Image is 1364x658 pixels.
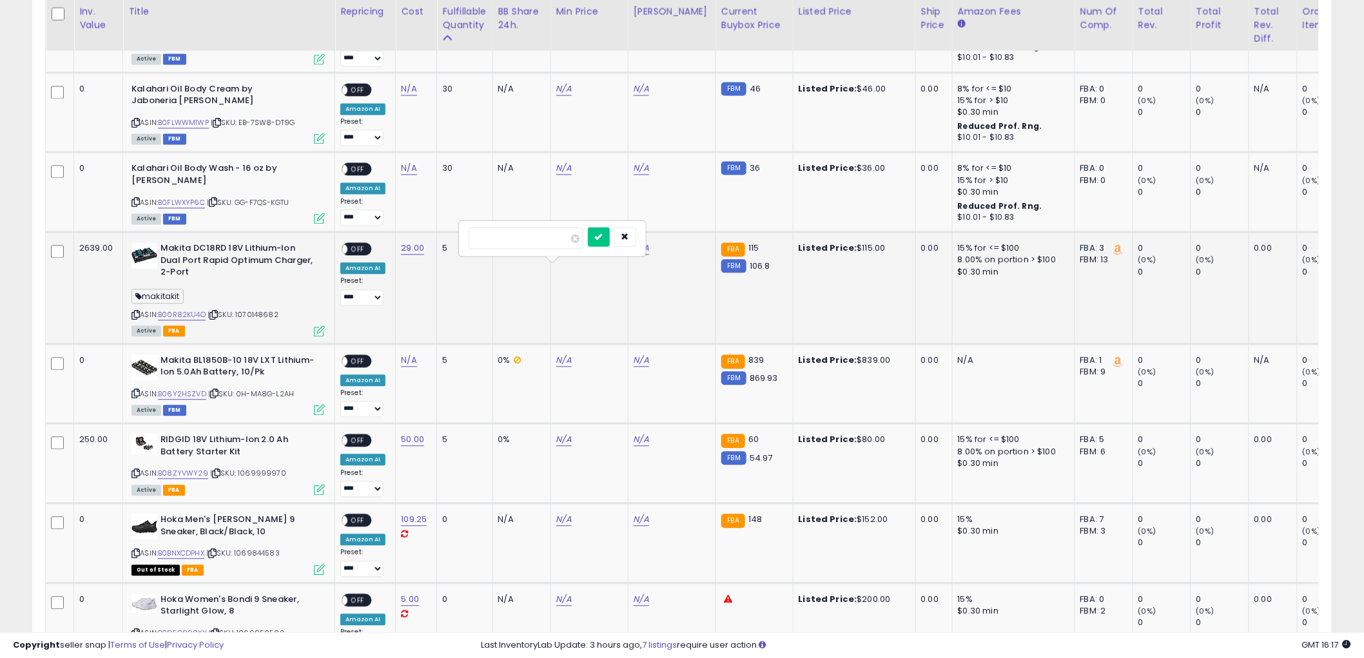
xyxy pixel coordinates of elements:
div: 0 [1196,458,1249,469]
b: Makita DC18RD 18V Lithium-Ion Dual Port Rapid Optimum Charger, 2-Port [161,242,317,282]
div: 0 [1138,617,1191,628]
span: 839 [748,354,764,366]
div: 250.00 [79,434,113,445]
b: Hoka Women's Bondi 9 Sneaker, Starlight Glow, 8 [161,594,317,621]
span: | SKU: 0H-MA8G-L2AH [208,389,294,399]
a: Privacy Policy [167,639,224,651]
b: RIDGID 18V Lithium-Ion 2.0 Ah Battery Starter Kit [161,434,317,461]
div: Amazon AI [340,262,385,274]
div: 0 [1303,186,1355,198]
div: FBM: 3 [1080,525,1123,537]
div: 0 [1138,537,1191,548]
div: Last InventoryLab Update: 3 hours ago, require user action. [482,639,1351,652]
small: FBM [721,82,746,95]
div: Ship Price [921,5,947,32]
span: 46 [750,82,761,95]
a: N/A [556,513,572,526]
span: All listings currently available for purchase on Amazon [132,213,161,224]
div: 0.00 [921,514,942,525]
div: BB Share 24h. [498,5,545,32]
div: Repricing [340,5,390,18]
span: 148 [748,513,762,525]
span: 54.97 [750,452,773,464]
div: 5 [442,434,482,445]
b: Listed Price: [799,354,857,366]
a: 50.00 [401,433,424,446]
div: $839.00 [799,354,906,366]
div: 0 [1196,514,1249,525]
a: N/A [556,82,572,95]
div: 15% for > $10 [958,95,1065,106]
div: N/A [1254,83,1287,95]
div: Total Profit [1196,5,1243,32]
div: 0% [498,354,541,366]
div: 0 [79,354,113,366]
div: Preset: [340,197,385,226]
b: Reduced Prof. Rng. [958,121,1042,131]
div: 0 [1196,594,1249,605]
span: All listings that are currently out of stock and unavailable for purchase on Amazon [132,565,180,576]
small: FBA [721,242,745,256]
strong: Copyright [13,639,60,651]
div: 0 [1196,378,1249,389]
div: 0.00 [1254,514,1287,525]
span: 2025-09-16 16:17 GMT [1302,639,1351,651]
a: 7 listings [643,639,677,651]
span: | SKU: GG-F7QS-KGTU [207,197,289,208]
small: (0%) [1196,606,1214,616]
div: FBM: 0 [1080,175,1123,186]
small: (0%) [1138,447,1156,457]
div: N/A [958,354,1065,366]
a: N/A [556,593,572,606]
div: 8.00% on portion > $100 [958,446,1065,458]
div: $115.00 [799,242,906,254]
div: Num of Comp. [1080,5,1127,32]
div: Amazon AI [340,454,385,465]
div: 0 [1196,106,1249,118]
div: 0 [1303,242,1355,254]
div: 0 [79,594,113,605]
div: [PERSON_NAME] [634,5,710,18]
div: 0.00 [921,242,942,254]
div: Current Buybox Price [721,5,788,32]
div: 8% for <= $10 [958,162,1065,174]
div: 0 [1303,162,1355,174]
div: 0 [1138,594,1191,605]
span: | SKU: 1069844583 [206,548,280,558]
div: 8% for <= $10 [958,83,1065,95]
small: FBM [721,259,746,273]
div: $10.01 - $10.83 [958,132,1065,143]
small: Amazon Fees. [958,18,966,30]
div: FBA: 1 [1080,354,1123,366]
span: 106.8 [750,260,770,272]
div: FBA: 3 [1080,242,1123,254]
div: 0.00 [1254,594,1287,605]
a: B0FLWWM1WP [158,117,209,128]
img: 41Ziyl1XVqL._SL40_.jpg [132,434,157,454]
span: 115 [748,242,759,254]
div: Fulfillable Quantity [442,5,487,32]
img: 31qAXlSioEL._SL40_.jpg [132,514,157,539]
small: FBM [721,371,746,385]
div: $80.00 [799,434,906,445]
span: OFF [347,84,368,95]
a: B08ZYVWY29 [158,468,208,479]
div: 2639.00 [79,242,113,254]
div: 0 [1138,242,1191,254]
small: FBM [721,451,746,465]
div: 0 [1138,514,1191,525]
div: 0 [1138,162,1191,174]
div: 8.00% on portion > $100 [958,254,1065,266]
div: $0.30 min [958,525,1065,537]
a: 29.00 [401,242,424,255]
small: (0%) [1303,255,1321,265]
a: N/A [556,354,572,367]
small: (0%) [1196,175,1214,186]
div: FBM: 0 [1080,95,1123,106]
div: FBM: 9 [1080,366,1123,378]
div: 15% for > $10 [958,175,1065,186]
a: N/A [634,433,649,446]
small: (0%) [1196,95,1214,106]
span: FBM [163,405,186,416]
div: 0 [1303,266,1355,278]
